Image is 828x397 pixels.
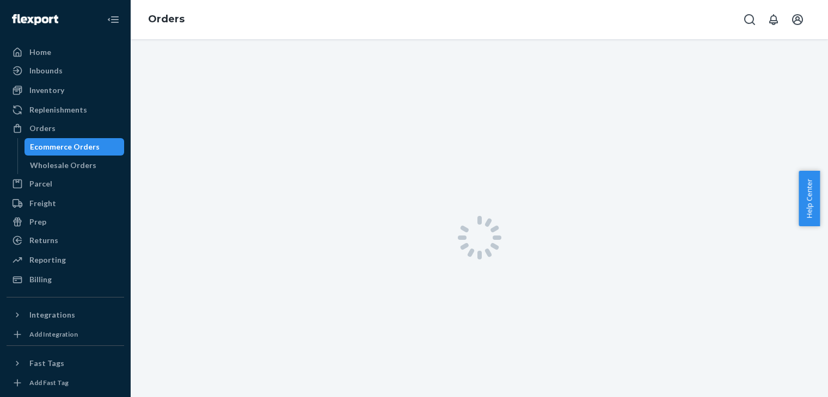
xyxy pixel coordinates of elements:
[7,62,124,79] a: Inbounds
[29,216,46,227] div: Prep
[29,123,56,134] div: Orders
[7,376,124,389] a: Add Fast Tag
[7,175,124,193] a: Parcel
[799,171,820,226] button: Help Center
[29,274,52,285] div: Billing
[29,104,87,115] div: Replenishments
[12,14,58,25] img: Flexport logo
[29,178,52,189] div: Parcel
[29,85,64,96] div: Inventory
[763,9,784,30] button: Open notifications
[7,232,124,249] a: Returns
[7,328,124,341] a: Add Integration
[787,9,808,30] button: Open account menu
[7,44,124,61] a: Home
[7,355,124,372] button: Fast Tags
[7,306,124,324] button: Integrations
[148,13,185,25] a: Orders
[7,251,124,269] a: Reporting
[29,235,58,246] div: Returns
[29,330,78,339] div: Add Integration
[7,195,124,212] a: Freight
[29,47,51,58] div: Home
[102,9,124,30] button: Close Navigation
[739,9,760,30] button: Open Search Box
[7,120,124,137] a: Orders
[29,255,66,265] div: Reporting
[29,309,75,320] div: Integrations
[24,157,125,174] a: Wholesale Orders
[29,358,64,369] div: Fast Tags
[29,378,69,387] div: Add Fast Tag
[7,271,124,288] a: Billing
[7,213,124,231] a: Prep
[29,65,63,76] div: Inbounds
[7,82,124,99] a: Inventory
[7,101,124,119] a: Replenishments
[30,160,96,171] div: Wholesale Orders
[29,198,56,209] div: Freight
[139,4,193,35] ol: breadcrumbs
[30,141,100,152] div: Ecommerce Orders
[24,138,125,156] a: Ecommerce Orders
